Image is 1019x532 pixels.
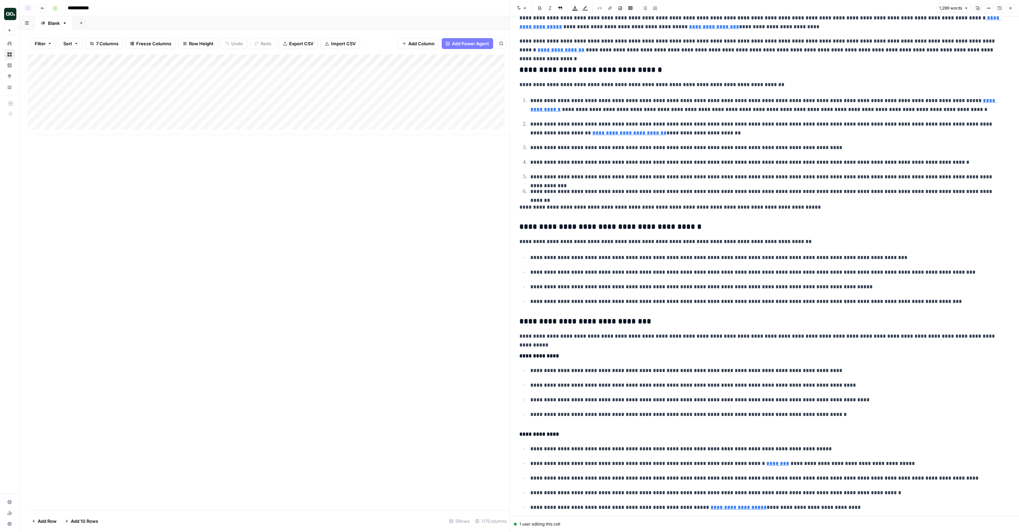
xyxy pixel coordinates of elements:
[59,38,83,49] button: Sort
[38,518,57,525] span: Add Row
[514,521,1015,527] div: 1 user editing this cell
[4,60,15,71] a: Insights
[408,40,435,47] span: Add Column
[126,38,176,49] button: Freeze Columns
[4,49,15,60] a: Browse
[221,38,247,49] button: Undo
[320,38,360,49] button: Import CSV
[4,5,15,22] button: Workspace: AirOps Builders
[452,40,489,47] span: Add Power Agent
[189,40,214,47] span: Row Height
[472,516,509,527] div: 7/7 Columns
[939,5,962,11] span: 1,289 words
[250,38,276,49] button: Redo
[4,8,16,20] img: AirOps Builders Logo
[4,71,15,82] a: Opportunities
[63,40,72,47] span: Sort
[4,82,15,93] a: Your Data
[231,40,243,47] span: Undo
[4,38,15,49] a: Home
[48,20,60,27] div: Blank
[279,38,318,49] button: Export CSV
[446,516,472,527] div: 5 Rows
[178,38,218,49] button: Row Height
[35,40,46,47] span: Filter
[85,38,123,49] button: 7 Columns
[136,40,171,47] span: Freeze Columns
[96,40,119,47] span: 7 Columns
[61,516,102,527] button: Add 10 Rows
[261,40,271,47] span: Redo
[936,4,971,13] button: 1,289 words
[398,38,439,49] button: Add Column
[30,38,56,49] button: Filter
[289,40,313,47] span: Export CSV
[4,507,15,518] a: Usage
[28,516,61,527] button: Add Row
[4,497,15,507] a: Settings
[442,38,493,49] button: Add Power Agent
[71,518,98,525] span: Add 10 Rows
[4,518,15,529] button: Help + Support
[35,16,73,30] a: Blank
[331,40,356,47] span: Import CSV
